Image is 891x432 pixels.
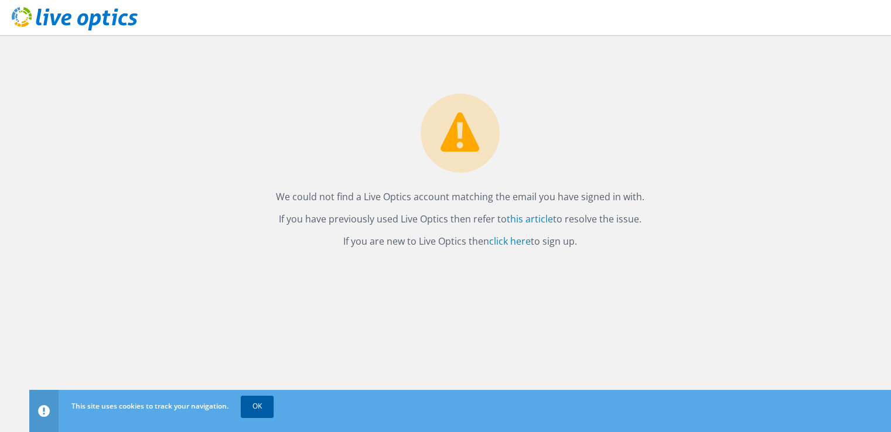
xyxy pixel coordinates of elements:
[41,211,879,227] p: If you have previously used Live Optics then refer to to resolve the issue.
[507,212,553,225] a: this article
[41,188,879,205] p: We could not find a Live Optics account matching the email you have signed in with.
[241,396,274,417] a: OK
[71,401,228,411] span: This site uses cookies to track your navigation.
[489,235,531,248] a: click here
[41,233,879,249] p: If you are new to Live Optics then to sign up.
